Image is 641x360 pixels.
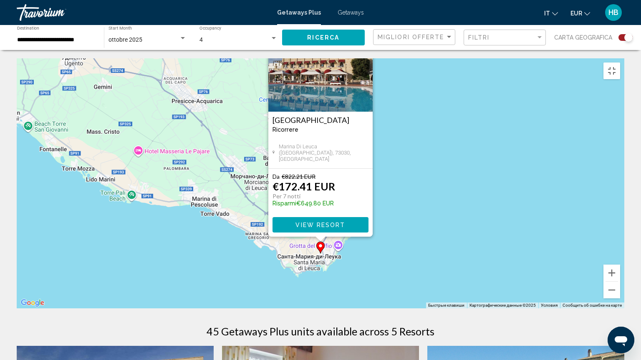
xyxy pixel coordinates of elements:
a: Сообщить об ошибке на карте [563,303,622,307]
img: ii_mei1.jpg [268,28,373,112]
h1: 45 Getaways Plus units available across 5 Resorts [207,325,434,337]
button: Быстрые клавиши [428,302,464,308]
p: €172.41 EUR [273,180,335,192]
iframe: Кнопка запуска окна обмена сообщениями [608,327,634,353]
a: [GEOGRAPHIC_DATA] [273,116,368,124]
span: Ricerca [307,35,339,41]
button: Filter [464,29,546,46]
span: Da [273,173,280,180]
button: Уменьшить [603,282,620,298]
button: View Resort [273,217,368,232]
button: Ricerca [282,30,365,45]
a: Открыть эту область в Google Картах (в новом окне) [19,297,46,308]
span: it [544,10,550,17]
mat-select: Sort by [378,34,453,41]
span: HB [608,8,618,17]
a: Getaways [338,9,364,16]
p: Per 7 notti [273,192,335,200]
button: User Menu [603,4,624,21]
span: View Resort [295,222,345,228]
span: Risparmi [273,200,296,207]
span: Carta geografica [554,32,612,43]
a: Travorium [17,4,269,21]
span: Картографические данные ©2025 [469,303,536,307]
span: Ricorrere [273,126,298,133]
span: EUR [570,10,582,17]
button: Change currency [570,7,590,19]
a: Условия (ссылка откроется в новой вкладке) [541,303,558,307]
span: 4 [199,36,203,43]
button: Увеличить [603,265,620,281]
span: Migliori offerte [378,34,444,40]
span: Filtri [468,34,490,41]
button: Включить полноэкранный режим [603,62,620,79]
span: €822.21 EUR [282,173,315,180]
a: Getaways Plus [277,9,321,16]
button: Change language [544,7,558,19]
span: ottobre 2025 [109,36,142,43]
span: Marina di Leuca ([GEOGRAPHIC_DATA]), 73030, [GEOGRAPHIC_DATA] [279,143,368,162]
p: €649.80 EUR [273,200,335,207]
img: Google [19,297,46,308]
